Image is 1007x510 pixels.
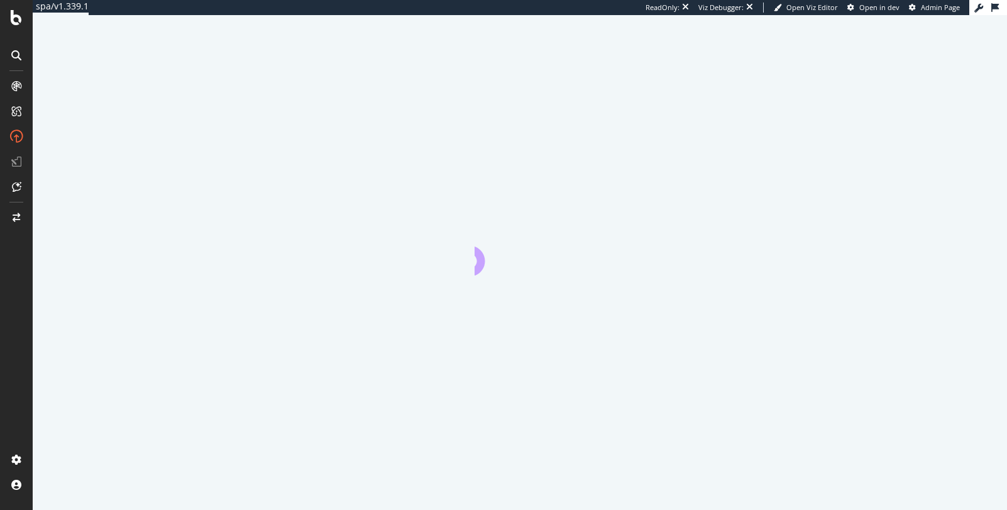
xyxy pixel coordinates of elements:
[475,230,565,275] div: animation
[646,3,680,13] div: ReadOnly:
[786,3,838,12] span: Open Viz Editor
[774,3,838,13] a: Open Viz Editor
[921,3,960,12] span: Admin Page
[698,3,744,13] div: Viz Debugger:
[909,3,960,13] a: Admin Page
[847,3,900,13] a: Open in dev
[859,3,900,12] span: Open in dev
